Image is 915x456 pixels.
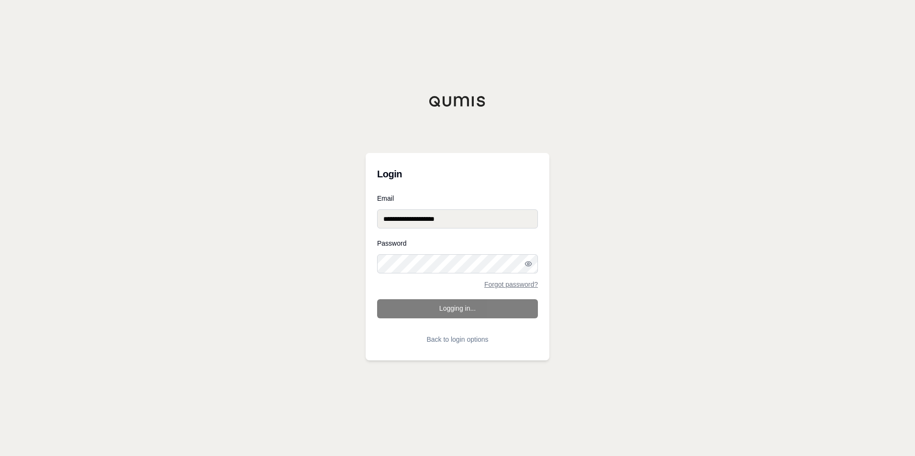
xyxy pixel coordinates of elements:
label: Password [377,240,538,247]
button: Back to login options [377,330,538,349]
img: Qumis [429,96,486,107]
h3: Login [377,164,538,184]
label: Email [377,195,538,202]
a: Forgot password? [484,281,538,288]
